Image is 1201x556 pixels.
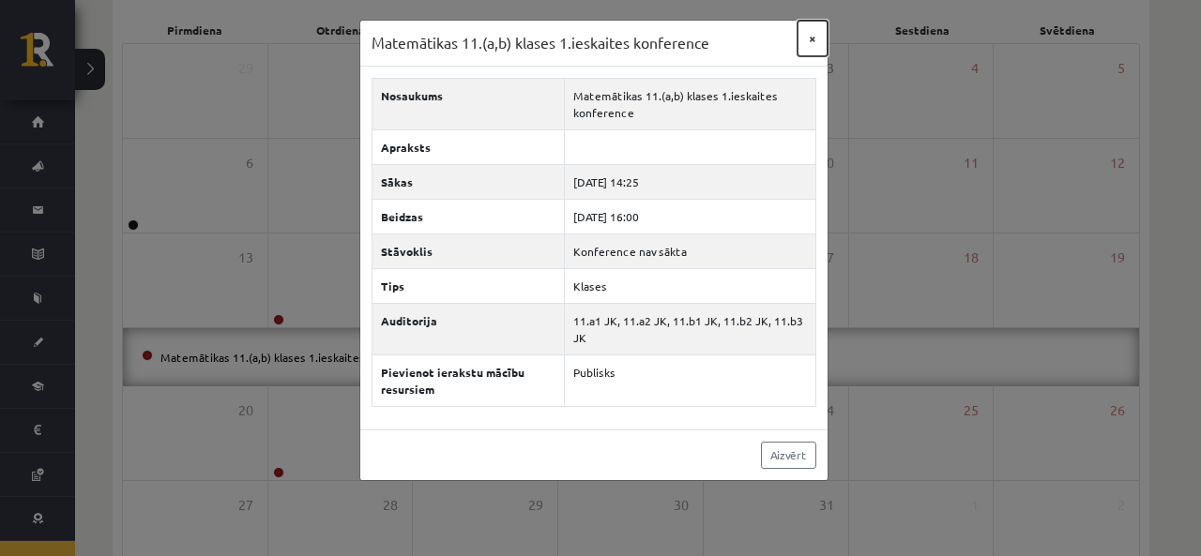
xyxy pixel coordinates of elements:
th: Auditorija [372,303,565,354]
td: [DATE] 14:25 [565,164,815,199]
th: Pievienot ierakstu mācību resursiem [372,354,565,406]
td: Klases [565,268,815,303]
th: Tips [372,268,565,303]
th: Beidzas [372,199,565,233]
a: Aizvērt [761,442,816,469]
th: Apraksts [372,129,565,164]
td: Konference nav sākta [565,233,815,268]
th: Nosaukums [372,78,565,129]
button: × [798,21,828,56]
td: Publisks [565,354,815,406]
th: Stāvoklis [372,233,565,268]
h3: Matemātikas 11.(a,b) klases 1.ieskaites konference [372,32,709,54]
td: 11.a1 JK, 11.a2 JK, 11.b1 JK, 11.b2 JK, 11.b3 JK [565,303,815,354]
th: Sākas [372,164,565,199]
td: Matemātikas 11.(a,b) klases 1.ieskaites konference [565,78,815,129]
td: [DATE] 16:00 [565,199,815,233]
